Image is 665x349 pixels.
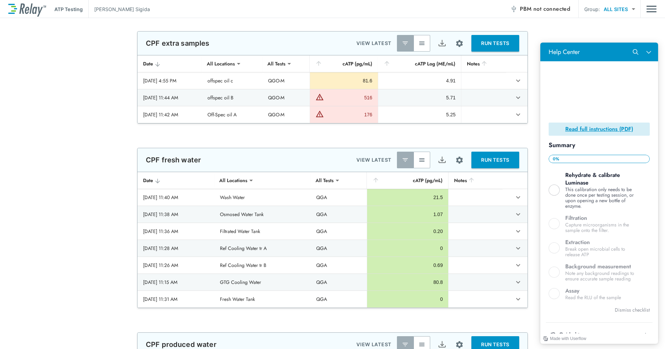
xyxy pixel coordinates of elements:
[311,257,367,274] td: QGA
[214,257,311,274] td: Ref Cooling Water tr B
[214,223,311,240] td: Filtrated Water Tank
[143,94,196,101] div: [DATE] 11:44 AM
[138,55,527,123] table: sticky table
[316,77,372,84] div: 81.6
[434,35,450,52] button: Export
[326,111,372,118] div: 176
[512,242,524,254] button: expand row
[143,279,209,286] div: [DATE] 11:15 AM
[438,39,446,48] img: Export Icon
[8,2,46,17] img: LuminUltra Relay
[646,2,657,16] img: Drawer Icon
[356,156,391,164] p: VIEW LATEST
[311,173,338,187] div: All Tests
[311,274,367,290] td: QGA
[202,72,263,89] td: offspec oil c
[512,208,524,220] button: expand row
[512,259,524,271] button: expand row
[146,39,210,47] p: CPF extra samples
[143,194,209,201] div: [DATE] 11:40 AM
[373,245,443,252] div: 0
[146,340,216,349] p: CPF produced water
[214,206,311,223] td: Osmosed Water Tank
[373,211,443,218] div: 1.07
[471,152,519,168] button: RUN TESTS
[512,75,524,87] button: expand row
[507,2,573,16] button: PBM not connected
[143,228,209,235] div: [DATE] 11:36 AM
[373,262,443,269] div: 0.69
[143,296,209,303] div: [DATE] 11:31 AM
[434,152,450,168] button: Export
[418,341,425,348] img: View All
[214,189,311,206] td: Wash Water
[512,225,524,237] button: expand row
[356,340,391,349] p: VIEW LATEST
[454,176,496,185] div: Notes
[143,111,196,118] div: [DATE] 11:42 AM
[373,228,443,235] div: 0.20
[384,94,456,101] div: 5.71
[214,173,252,187] div: All Locations
[533,5,570,13] span: not connected
[418,156,425,163] img: View All
[263,106,310,123] td: QGO-M
[263,89,310,106] td: QGO-M
[512,109,524,120] button: expand row
[540,43,658,344] iframe: Resource center
[520,4,570,14] span: PBM
[584,6,600,13] p: Group:
[138,172,527,308] table: sticky table
[373,296,443,303] div: 0
[512,191,524,203] button: expand row
[143,211,209,218] div: [DATE] 11:38 AM
[512,276,524,288] button: expand row
[263,57,290,71] div: All Tests
[138,55,202,72] th: Date
[455,156,464,164] img: Settings Icon
[402,156,409,163] img: Latest
[311,189,367,206] td: QGA
[512,92,524,104] button: expand row
[455,39,464,48] img: Settings Icon
[143,262,209,269] div: [DATE] 11:26 AM
[263,72,310,89] td: QGO-M
[373,194,443,201] div: 21.5
[402,40,409,47] img: Latest
[471,35,519,52] button: RUN TESTS
[202,89,263,106] td: offspec oil B
[356,39,391,47] p: VIEW LATEST
[438,340,446,349] img: Export Icon
[384,77,456,84] div: 4.91
[214,240,311,257] td: Ref Cooling Water tr A
[202,57,240,71] div: All Locations
[143,77,196,84] div: [DATE] 4:55 PM
[146,156,201,164] p: CPF fresh water
[316,110,324,118] img: Warning
[372,176,443,185] div: cATP (pg/mL)
[311,206,367,223] td: QGA
[202,106,263,123] td: Off-Spec oil A
[311,291,367,307] td: QGA
[315,60,372,68] div: cATP (pg/mL)
[214,274,311,290] td: GTG Cooling Water
[383,60,456,68] div: cATP Log (ME/mL)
